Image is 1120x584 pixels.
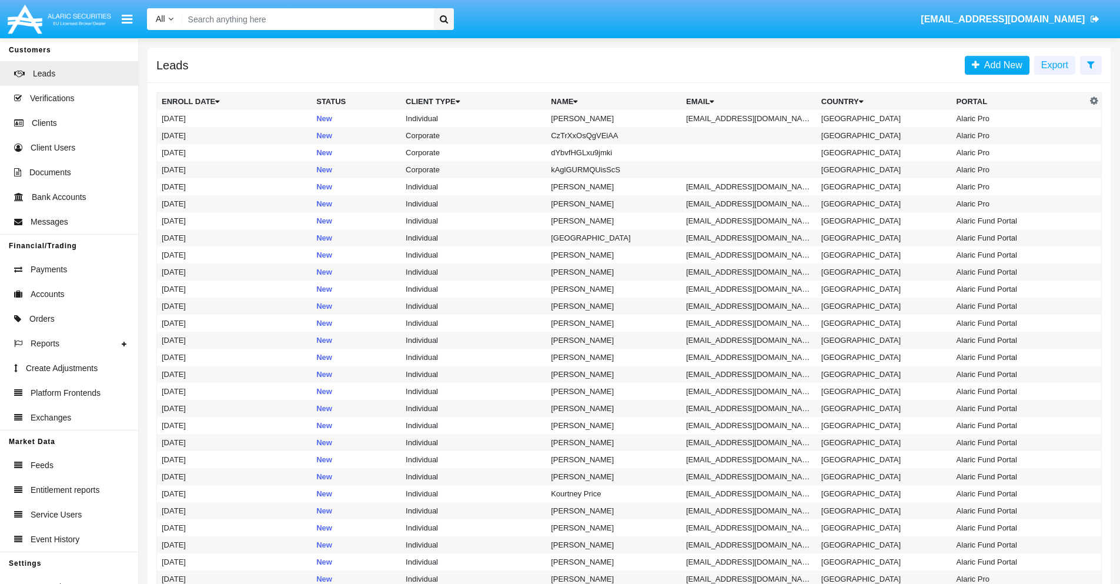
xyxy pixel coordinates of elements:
[952,263,1087,281] td: Alaric Fund Portal
[312,519,401,536] td: New
[681,281,817,298] td: [EMAIL_ADDRESS][DOMAIN_NAME]
[31,484,100,496] span: Entitlement reports
[32,117,57,129] span: Clients
[157,263,312,281] td: [DATE]
[681,366,817,383] td: [EMAIL_ADDRESS][DOMAIN_NAME]
[1041,60,1068,70] span: Export
[157,229,312,246] td: [DATE]
[681,451,817,468] td: [EMAIL_ADDRESS][DOMAIN_NAME]
[401,451,546,468] td: Individual
[401,400,546,417] td: Individual
[546,315,681,332] td: [PERSON_NAME]
[681,485,817,502] td: [EMAIL_ADDRESS][DOMAIN_NAME]
[546,93,681,111] th: Name
[952,468,1087,485] td: Alaric Fund Portal
[817,468,952,485] td: [GEOGRAPHIC_DATA]
[817,485,952,502] td: [GEOGRAPHIC_DATA]
[157,383,312,400] td: [DATE]
[546,400,681,417] td: [PERSON_NAME]
[401,315,546,332] td: Individual
[157,434,312,451] td: [DATE]
[817,212,952,229] td: [GEOGRAPHIC_DATA]
[952,502,1087,519] td: Alaric Fund Portal
[546,178,681,195] td: [PERSON_NAME]
[157,161,312,178] td: [DATE]
[546,451,681,468] td: [PERSON_NAME]
[817,417,952,434] td: [GEOGRAPHIC_DATA]
[401,195,546,212] td: Individual
[817,178,952,195] td: [GEOGRAPHIC_DATA]
[817,298,952,315] td: [GEOGRAPHIC_DATA]
[952,93,1087,111] th: Portal
[921,14,1085,24] span: [EMAIL_ADDRESS][DOMAIN_NAME]
[156,61,189,70] h5: Leads
[952,536,1087,553] td: Alaric Fund Portal
[312,553,401,570] td: New
[147,13,182,25] a: All
[546,110,681,127] td: [PERSON_NAME]
[157,519,312,536] td: [DATE]
[312,502,401,519] td: New
[157,349,312,366] td: [DATE]
[546,434,681,451] td: [PERSON_NAME]
[157,536,312,553] td: [DATE]
[401,485,546,502] td: Individual
[182,8,430,30] input: Search
[817,502,952,519] td: [GEOGRAPHIC_DATA]
[401,536,546,553] td: Individual
[312,229,401,246] td: New
[312,485,401,502] td: New
[952,246,1087,263] td: Alaric Fund Portal
[401,161,546,178] td: Corporate
[681,229,817,246] td: [EMAIL_ADDRESS][DOMAIN_NAME]
[312,144,401,161] td: New
[401,502,546,519] td: Individual
[31,338,59,350] span: Reports
[546,229,681,246] td: [GEOGRAPHIC_DATA]
[312,281,401,298] td: New
[401,229,546,246] td: Individual
[817,383,952,400] td: [GEOGRAPHIC_DATA]
[6,2,113,36] img: Logo image
[546,485,681,502] td: Kourtney Price
[546,536,681,553] td: [PERSON_NAME]
[952,281,1087,298] td: Alaric Fund Portal
[952,144,1087,161] td: Alaric Pro
[681,400,817,417] td: [EMAIL_ADDRESS][DOMAIN_NAME]
[401,212,546,229] td: Individual
[32,191,86,203] span: Bank Accounts
[817,127,952,144] td: [GEOGRAPHIC_DATA]
[952,315,1087,332] td: Alaric Fund Portal
[681,93,817,111] th: Email
[157,485,312,502] td: [DATE]
[817,332,952,349] td: [GEOGRAPHIC_DATA]
[952,366,1087,383] td: Alaric Fund Portal
[157,195,312,212] td: [DATE]
[157,144,312,161] td: [DATE]
[157,246,312,263] td: [DATE]
[681,315,817,332] td: [EMAIL_ADDRESS][DOMAIN_NAME]
[817,366,952,383] td: [GEOGRAPHIC_DATA]
[681,536,817,553] td: [EMAIL_ADDRESS][DOMAIN_NAME]
[312,161,401,178] td: New
[157,502,312,519] td: [DATE]
[817,161,952,178] td: [GEOGRAPHIC_DATA]
[952,349,1087,366] td: Alaric Fund Portal
[681,553,817,570] td: [EMAIL_ADDRESS][DOMAIN_NAME]
[952,485,1087,502] td: Alaric Fund Portal
[681,349,817,366] td: [EMAIL_ADDRESS][DOMAIN_NAME]
[312,315,401,332] td: New
[157,298,312,315] td: [DATE]
[29,313,55,325] span: Orders
[546,246,681,263] td: [PERSON_NAME]
[401,553,546,570] td: Individual
[817,553,952,570] td: [GEOGRAPHIC_DATA]
[157,127,312,144] td: [DATE]
[31,142,75,154] span: Client Users
[915,3,1105,36] a: [EMAIL_ADDRESS][DOMAIN_NAME]
[31,459,54,472] span: Feeds
[401,127,546,144] td: Corporate
[681,519,817,536] td: [EMAIL_ADDRESS][DOMAIN_NAME]
[401,366,546,383] td: Individual
[546,519,681,536] td: [PERSON_NAME]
